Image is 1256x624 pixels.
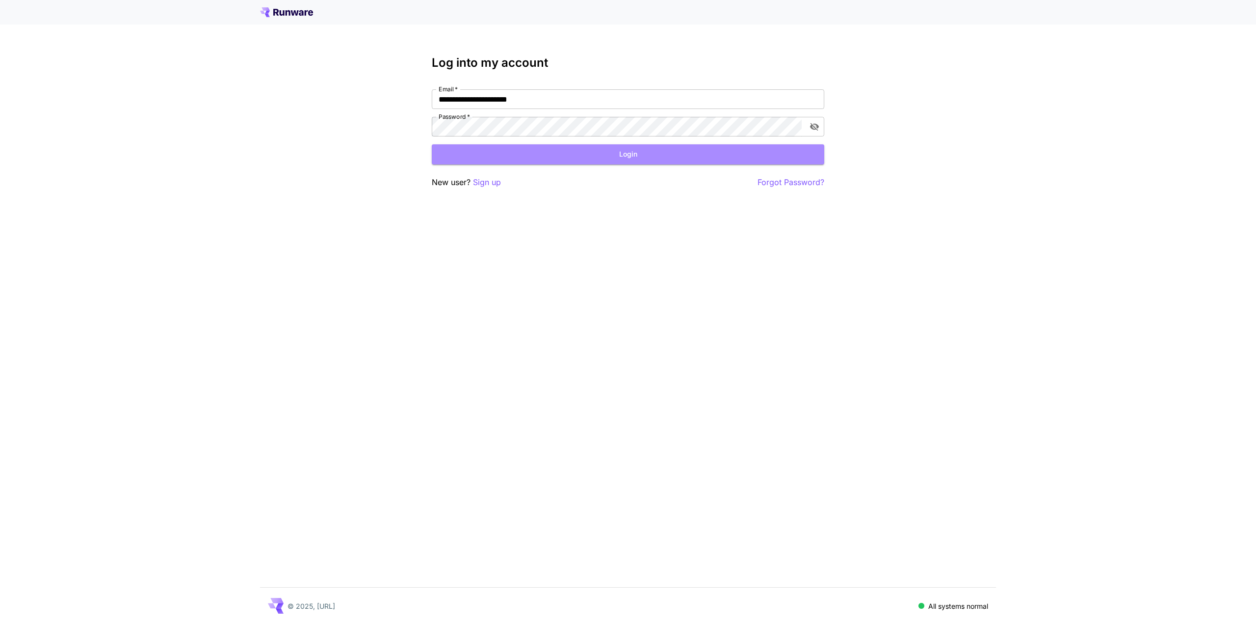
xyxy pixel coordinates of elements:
[806,118,823,136] button: toggle password visibility
[758,176,824,189] button: Forgot Password?
[473,176,501,189] button: Sign up
[432,176,501,189] p: New user?
[928,601,988,611] p: All systems normal
[432,56,824,70] h3: Log into my account
[288,601,335,611] p: © 2025, [URL]
[439,112,470,121] label: Password
[439,85,458,93] label: Email
[432,144,824,164] button: Login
